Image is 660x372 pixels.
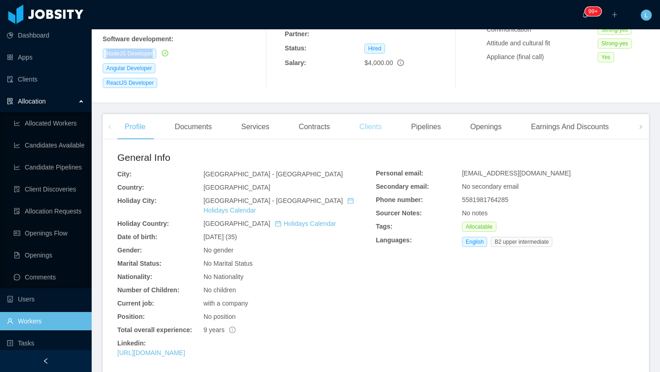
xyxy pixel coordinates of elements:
b: Number of Children: [117,286,179,294]
span: [GEOGRAPHIC_DATA] [203,184,270,191]
a: icon: userWorkers [7,312,84,330]
b: Sourcer Notes: [376,209,422,217]
span: Allocation [18,98,46,105]
b: Marital Status: [117,260,161,267]
b: Date of birth: [117,233,157,241]
span: Yes [598,52,614,62]
span: [EMAIL_ADDRESS][DOMAIN_NAME] [462,170,571,177]
b: Software development : [103,35,173,43]
i: icon: bell [582,11,588,18]
span: No Nationality [203,273,243,280]
span: 9 years [203,326,236,334]
div: Clients [352,114,389,140]
a: icon: auditClients [7,70,84,88]
span: NodeJS Developer [103,49,156,59]
span: info-circle [397,60,404,66]
a: icon: idcardOpenings Flow [14,224,84,242]
a: icon: file-searchClient Discoveries [14,180,84,198]
span: [GEOGRAPHIC_DATA] - [GEOGRAPHIC_DATA] [203,197,356,214]
div: Communication [487,25,598,34]
span: 5581981764285 [462,196,508,203]
b: Nationality: [117,273,152,280]
div: Earnings And Discounts [523,114,616,140]
div: Contracts [291,114,337,140]
a: [URL][DOMAIN_NAME] [117,349,185,356]
a: icon: line-chartAllocated Workers [14,114,84,132]
span: No notes [462,209,488,217]
span: ReactJS Developer [103,78,157,88]
b: Holiday Country: [117,220,169,227]
span: L [644,10,648,21]
span: Allocatable [462,222,496,232]
b: Position: [117,313,145,320]
span: No children [203,286,236,294]
b: Total overall experience: [117,326,192,334]
a: icon: profileTasks [7,334,84,352]
div: Documents [167,114,219,140]
div: Pipelines [404,114,448,140]
b: Status: [285,44,306,52]
i: icon: calendar [347,197,354,204]
span: [DATE] (35) [203,233,237,241]
b: Linkedin: [117,339,146,347]
div: Services [234,114,276,140]
b: Current job: [117,300,154,307]
span: Angular Developer [103,63,155,73]
b: City: [117,170,132,178]
span: No secondary email [462,183,519,190]
span: Hired [364,44,385,54]
i: icon: right [638,125,643,129]
span: No Marital Status [203,260,253,267]
b: Secondary email: [376,183,429,190]
i: icon: left [108,125,112,129]
span: [GEOGRAPHIC_DATA] [203,220,336,227]
b: Tags: [376,223,392,230]
sup: 127 [585,7,601,16]
a: icon: line-chartCandidate Pipelines [14,158,84,176]
b: Holiday City: [117,197,157,204]
div: Attitude and cultural fit [487,38,598,48]
a: icon: appstoreApps [7,48,84,66]
span: $4,000.00 [364,59,393,66]
span: No position [203,313,236,320]
a: icon: check-circle [160,49,168,57]
span: B2 upper intermediate [491,237,552,247]
a: icon: pie-chartDashboard [7,26,84,44]
span: No gender [203,246,233,254]
i: icon: solution [7,98,13,104]
i: icon: check-circle [162,50,168,56]
span: with a company [203,300,248,307]
b: Phone number: [376,196,423,203]
span: [GEOGRAPHIC_DATA] - [GEOGRAPHIC_DATA] [203,170,343,178]
b: Gender: [117,246,142,254]
a: icon: file-doneAllocation Requests [14,202,84,220]
b: Salary: [285,59,306,66]
a: icon: line-chartCandidates Available [14,136,84,154]
div: Openings [463,114,509,140]
span: info-circle [229,327,236,333]
i: icon: calendar [275,220,281,227]
span: English [462,237,487,247]
div: Appliance (final call) [487,52,598,62]
a: icon: robotUsers [7,290,84,308]
span: Strong-yes [598,25,632,35]
a: icon: file-textOpenings [14,246,84,264]
a: icon: calendarHolidays Calendar [275,220,336,227]
span: Strong-yes [598,38,632,49]
div: Profile [117,114,153,140]
b: Country: [117,184,144,191]
b: Languages: [376,236,412,244]
a: icon: messageComments [14,268,84,286]
b: Personal email: [376,170,423,177]
h2: General Info [117,150,376,165]
i: icon: plus [611,11,618,18]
